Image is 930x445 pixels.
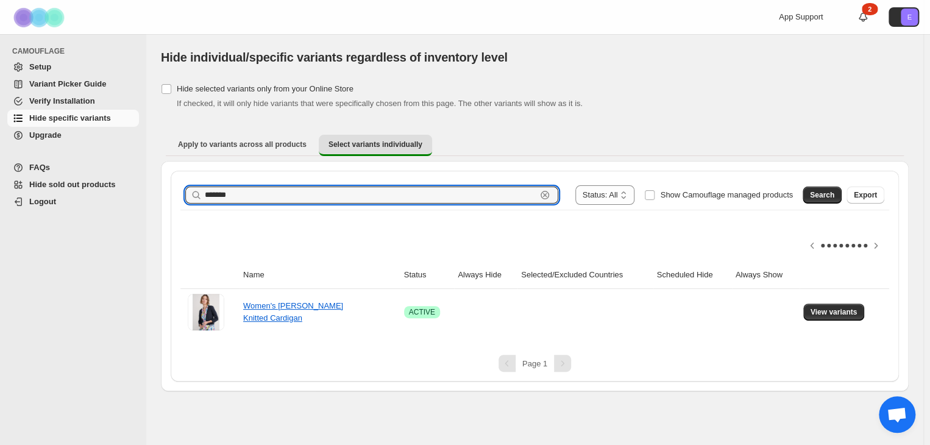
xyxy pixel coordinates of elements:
[29,197,56,206] span: Logout
[804,237,821,254] button: Scroll table left one column
[803,304,865,321] button: View variants
[7,76,139,93] a: Variant Picker Guide
[454,262,517,289] th: Always Hide
[319,135,432,156] button: Select variants individually
[854,190,877,200] span: Export
[879,396,915,433] a: Open chat
[732,262,800,289] th: Always Show
[7,176,139,193] a: Hide sold out products
[177,84,353,93] span: Hide selected variants only from your Online Store
[7,93,139,110] a: Verify Installation
[779,12,823,21] span: App Support
[161,161,909,391] div: Select variants individually
[811,307,857,317] span: View variants
[243,301,343,322] a: Women's [PERSON_NAME] Knitted Cardigan
[177,99,583,108] span: If checked, it will only hide variants that were specifically chosen from this page. The other va...
[522,359,547,368] span: Page 1
[539,189,551,201] button: Clear
[240,262,400,289] th: Name
[10,1,71,34] img: Camouflage
[29,96,95,105] span: Verify Installation
[889,7,919,27] button: Avatar with initials E
[847,187,884,204] button: Export
[328,140,422,149] span: Select variants individually
[29,113,111,123] span: Hide specific variants
[168,135,316,154] button: Apply to variants across all products
[867,237,884,254] button: Scroll table right one column
[180,355,889,372] nav: Pagination
[400,262,455,289] th: Status
[7,159,139,176] a: FAQs
[12,46,140,56] span: CAMOUFLAGE
[7,193,139,210] a: Logout
[178,140,307,149] span: Apply to variants across all products
[810,190,834,200] span: Search
[857,11,869,23] a: 2
[901,9,918,26] span: Avatar with initials E
[29,130,62,140] span: Upgrade
[29,180,116,189] span: Hide sold out products
[7,59,139,76] a: Setup
[29,163,50,172] span: FAQs
[29,79,106,88] span: Variant Picker Guide
[862,3,878,15] div: 2
[517,262,653,289] th: Selected/Excluded Countries
[660,190,793,199] span: Show Camouflage managed products
[29,62,51,71] span: Setup
[7,127,139,144] a: Upgrade
[161,51,508,64] span: Hide individual/specific variants regardless of inventory level
[803,187,842,204] button: Search
[409,307,435,317] span: ACTIVE
[907,13,911,21] text: E
[653,262,732,289] th: Scheduled Hide
[7,110,139,127] a: Hide specific variants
